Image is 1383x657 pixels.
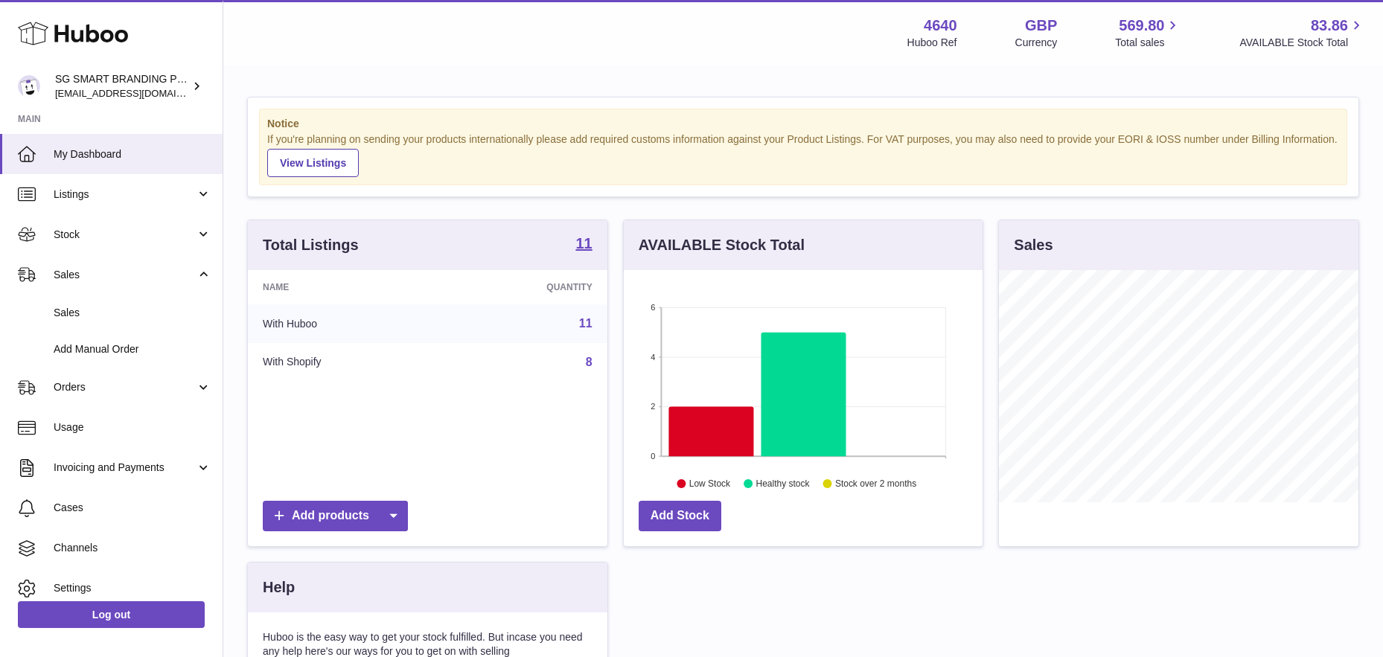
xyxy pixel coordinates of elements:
img: uktopsmileshipping@gmail.com [18,75,40,97]
h3: Sales [1014,235,1053,255]
span: Invoicing and Payments [54,461,196,475]
h3: AVAILABLE Stock Total [639,235,805,255]
a: 11 [575,236,592,254]
span: My Dashboard [54,147,211,161]
span: AVAILABLE Stock Total [1239,36,1365,50]
a: 569.80 Total sales [1115,16,1181,50]
a: 11 [579,317,593,330]
span: Sales [54,306,211,320]
div: Currency [1015,36,1058,50]
span: Total sales [1115,36,1181,50]
text: 2 [651,402,655,411]
text: Healthy stock [756,478,810,489]
th: Name [248,270,441,304]
span: Cases [54,501,211,515]
span: 569.80 [1119,16,1164,36]
text: Low Stock [689,478,731,489]
th: Quantity [441,270,607,304]
span: 83.86 [1311,16,1348,36]
strong: GBP [1025,16,1057,36]
a: View Listings [267,149,359,177]
strong: Notice [267,117,1339,131]
text: 0 [651,452,655,461]
strong: 11 [575,236,592,251]
a: 8 [586,356,593,368]
div: If you're planning on sending your products internationally please add required customs informati... [267,132,1339,177]
text: 4 [651,353,655,362]
span: Stock [54,228,196,242]
text: Stock over 2 months [835,478,916,489]
span: Sales [54,268,196,282]
span: Usage [54,420,211,435]
td: With Huboo [248,304,441,343]
a: 83.86 AVAILABLE Stock Total [1239,16,1365,50]
div: Huboo Ref [907,36,957,50]
span: Channels [54,541,211,555]
h3: Help [263,577,295,597]
div: SG SMART BRANDING PTE. LTD. [55,72,189,100]
span: Listings [54,188,196,202]
span: Settings [54,581,211,595]
span: Orders [54,380,196,394]
strong: 4640 [924,16,957,36]
a: Log out [18,601,205,628]
a: Add Stock [639,501,721,531]
h3: Total Listings [263,235,359,255]
a: Add products [263,501,408,531]
span: Add Manual Order [54,342,211,356]
text: 6 [651,303,655,312]
span: [EMAIL_ADDRESS][DOMAIN_NAME] [55,87,219,99]
td: With Shopify [248,343,441,382]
